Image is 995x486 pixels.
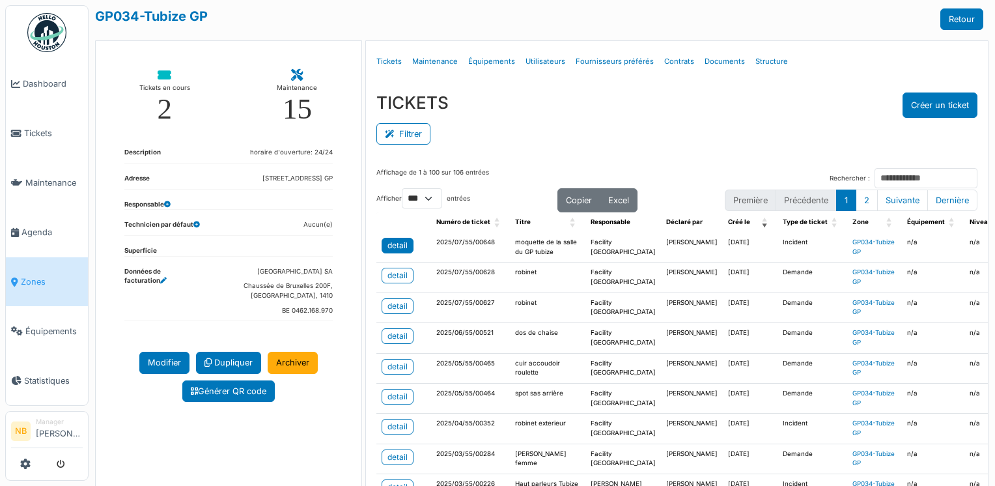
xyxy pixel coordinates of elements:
[382,359,413,375] a: detail
[510,233,585,263] td: moquette de la salle du GP tubize
[570,46,659,77] a: Fournisseurs préférés
[6,59,88,109] a: Dashboard
[585,444,661,474] td: Facility [GEOGRAPHIC_DATA]
[402,188,442,208] select: Afficherentrées
[463,46,520,77] a: Équipements
[666,218,703,225] span: Déclaré par
[262,174,333,184] dd: [STREET_ADDRESS] GP
[778,353,847,383] td: Demande
[856,190,878,211] button: 2
[940,8,983,30] a: Retour
[431,323,510,353] td: 2025/06/55/00521
[661,383,723,413] td: [PERSON_NAME]
[376,123,430,145] button: Filtrer
[778,414,847,444] td: Incident
[852,299,895,316] a: GP034-Tubize GP
[510,383,585,413] td: spot sas arrière
[852,390,895,407] a: GP034-Tubize GP
[250,148,333,158] dd: horaire d'ouverture: 24/24
[431,414,510,444] td: 2025/04/55/00352
[182,380,275,402] a: Générer QR code
[36,417,83,427] div: Manager
[520,46,570,77] a: Utilisateurs
[431,293,510,322] td: 2025/07/55/00627
[877,190,928,211] button: Next
[24,127,83,139] span: Tickets
[382,298,413,314] a: detail
[510,293,585,322] td: robinet
[376,93,449,113] h3: TICKETS
[139,81,190,94] div: Tickets en cours
[157,94,172,124] div: 2
[659,46,699,77] a: Contrats
[387,361,408,373] div: detail
[382,238,413,253] a: detail
[585,323,661,353] td: Facility [GEOGRAPHIC_DATA]
[387,421,408,433] div: detail
[725,190,977,211] nav: pagination
[585,383,661,413] td: Facility [GEOGRAPHIC_DATA]
[510,414,585,444] td: robinet exterieur
[124,200,171,210] dt: Responsable
[608,195,629,205] span: Excel
[23,78,83,90] span: Dashboard
[836,190,856,211] button: 1
[852,218,869,225] span: Zone
[21,276,83,288] span: Zones
[190,267,333,277] dd: [GEOGRAPHIC_DATA] SA
[852,268,895,285] a: GP034-Tubize GP
[591,218,630,225] span: Responsable
[661,353,723,383] td: [PERSON_NAME]
[852,450,895,467] a: GP034-Tubize GP
[431,353,510,383] td: 2025/05/55/00465
[778,263,847,293] td: Demande
[387,240,408,251] div: detail
[902,444,964,474] td: n/a
[371,46,407,77] a: Tickets
[277,81,317,94] div: Maintenance
[661,444,723,474] td: [PERSON_NAME]
[27,13,66,52] img: Badge_color-CXgf-gQk.svg
[25,325,83,337] span: Équipements
[585,353,661,383] td: Facility [GEOGRAPHIC_DATA]
[852,329,895,346] a: GP034-Tubize GP
[382,268,413,283] a: detail
[902,233,964,263] td: n/a
[376,168,489,188] div: Affichage de 1 à 100 sur 106 entrées
[268,352,318,373] a: Archiver
[661,414,723,444] td: [PERSON_NAME]
[852,360,895,377] a: GP034-Tubize GP
[585,263,661,293] td: Facility [GEOGRAPHIC_DATA]
[510,323,585,353] td: dos de chaise
[902,293,964,322] td: n/a
[902,383,964,413] td: n/a
[283,94,312,124] div: 15
[570,212,578,233] span: Titre: Activate to sort
[139,352,189,373] a: Modifier
[778,383,847,413] td: Demande
[750,46,793,77] a: Structure
[585,233,661,263] td: Facility [GEOGRAPHIC_DATA]
[515,218,531,225] span: Titre
[382,450,413,465] a: detail
[6,306,88,356] a: Équipements
[387,451,408,463] div: detail
[762,212,770,233] span: Créé le: Activate to remove sorting
[382,328,413,344] a: detail
[661,233,723,263] td: [PERSON_NAME]
[21,226,83,238] span: Agenda
[566,195,592,205] span: Copier
[510,444,585,474] td: [PERSON_NAME] femme
[902,353,964,383] td: n/a
[778,293,847,322] td: Demande
[723,323,778,353] td: [DATE]
[778,323,847,353] td: Demande
[124,267,190,321] dt: Données de facturation
[661,263,723,293] td: [PERSON_NAME]
[431,383,510,413] td: 2025/05/55/00464
[585,414,661,444] td: Facility [GEOGRAPHIC_DATA]
[36,417,83,445] li: [PERSON_NAME]
[11,422,31,441] li: NB
[303,220,333,230] dd: Aucun(e)
[510,353,585,383] td: cuir accoudoir roulette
